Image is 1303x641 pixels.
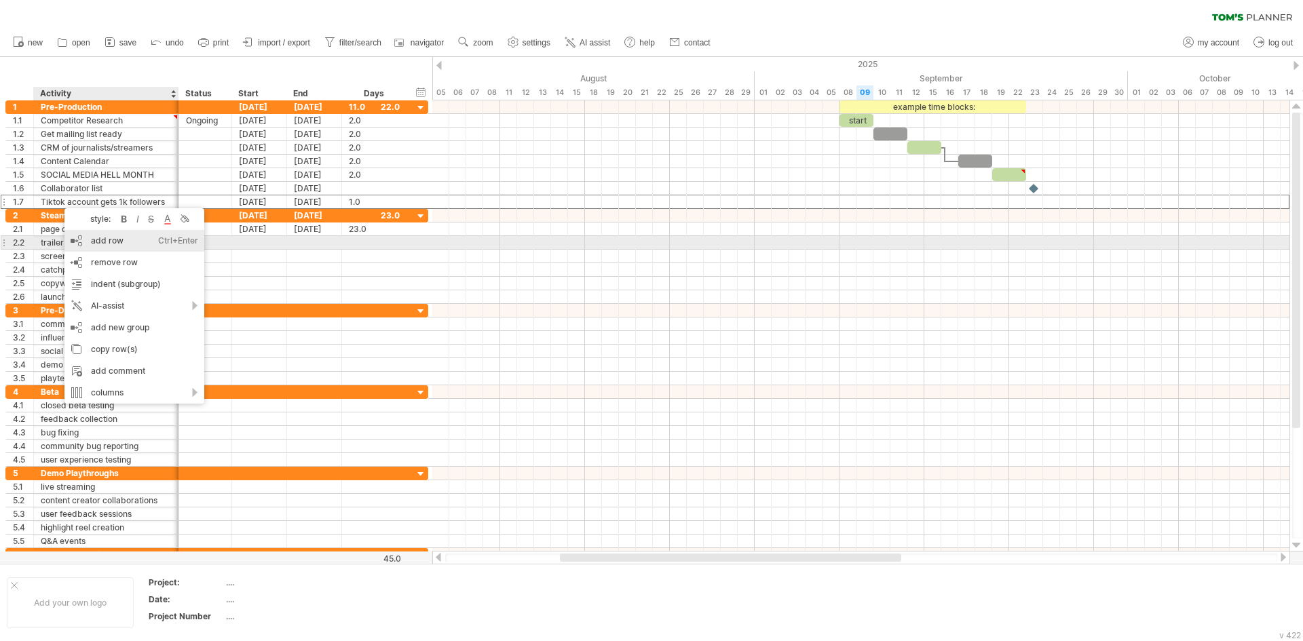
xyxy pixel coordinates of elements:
[1009,85,1026,100] div: Monday, 22 September 2025
[568,85,585,100] div: Friday, 15 August 2025
[41,494,172,507] div: content creator collaborations
[28,38,43,47] span: new
[41,358,172,371] div: demo content creation
[13,250,33,263] div: 2.3
[52,80,121,89] div: Domain Overview
[41,304,172,317] div: Pre-Demo Grind
[13,331,33,344] div: 3.2
[149,594,223,605] div: Date:
[41,236,172,249] div: trailer production
[653,85,670,100] div: Friday, 22 August 2025
[341,87,406,100] div: Days
[349,168,400,181] div: 2.0
[41,114,172,127] div: Competitor Research
[41,222,172,235] div: page design
[287,100,342,113] div: [DATE]
[38,22,67,33] div: v 4.0.25
[41,100,172,113] div: Pre-Production
[40,87,171,100] div: Activity
[483,85,500,100] div: Friday, 8 August 2025
[287,209,342,222] div: [DATE]
[1111,85,1128,100] div: Tuesday, 30 September 2025
[41,195,172,208] div: Tiktok account gets 1k followers
[232,195,287,208] div: [DATE]
[41,385,172,398] div: Beta
[1281,85,1298,100] div: Tuesday, 14 October 2025
[349,195,400,208] div: 1.0
[41,277,172,290] div: copywriting
[7,577,134,628] div: Add your own logo
[41,399,172,412] div: closed beta testing
[226,577,340,588] div: ....
[349,128,400,140] div: 2.0
[1128,85,1145,100] div: Wednesday, 1 October 2025
[684,38,711,47] span: contact
[856,85,873,100] div: Tuesday, 9 September 2025
[1060,85,1077,100] div: Thursday, 25 September 2025
[13,548,33,561] div: 6
[1230,85,1247,100] div: Thursday, 9 October 2025
[349,141,400,154] div: 2.0
[287,114,342,127] div: [DATE]
[13,535,33,547] div: 5.5
[41,372,172,385] div: playtesting sessions
[101,34,140,52] a: save
[13,155,33,168] div: 1.4
[13,494,33,507] div: 5.2
[13,372,33,385] div: 3.5
[41,521,172,534] div: highlight reel creation
[13,521,33,534] div: 5.4
[789,85,806,100] div: Wednesday, 3 September 2025
[321,34,385,52] a: filter/search
[839,100,1026,113] div: example time blocks:
[64,230,204,252] div: add row
[41,209,172,222] div: Steam Page Launch
[41,480,172,493] div: live streaming
[398,71,755,85] div: August 2025
[958,85,975,100] div: Wednesday, 17 September 2025
[1094,85,1111,100] div: Monday, 29 September 2025
[13,222,33,235] div: 2.1
[41,290,172,303] div: launch event planning
[41,507,172,520] div: user feedback sessions
[924,85,941,100] div: Monday, 15 September 2025
[1247,85,1264,100] div: Friday, 10 October 2025
[293,87,334,100] div: End
[13,426,33,439] div: 4.3
[13,304,33,317] div: 3
[523,38,550,47] span: settings
[806,85,823,100] div: Thursday, 4 September 2025
[349,222,400,235] div: 23.0
[41,141,172,154] div: CRM of journalists/streamers
[13,263,33,276] div: 2.4
[13,412,33,425] div: 4.2
[232,168,287,181] div: [DATE]
[64,382,204,404] div: columns
[232,114,287,127] div: [DATE]
[287,182,342,195] div: [DATE]
[13,453,33,466] div: 4.5
[232,182,287,195] div: [DATE]
[349,100,400,113] div: 11.0
[392,34,448,52] a: navigator
[91,257,138,267] span: remove row
[504,34,554,52] a: settings
[41,548,172,561] div: Post-Demo Grind
[226,594,340,605] div: ....
[1179,85,1196,100] div: Monday, 6 October 2025
[1279,630,1301,640] div: v 422
[226,610,340,622] div: ....
[64,338,204,360] div: copy row(s)
[287,155,342,168] div: [DATE]
[41,345,172,357] div: social media campaigns
[238,87,279,100] div: Start
[1162,85,1179,100] div: Friday, 3 October 2025
[755,85,772,100] div: Monday, 1 September 2025
[721,85,738,100] div: Thursday, 28 August 2025
[449,85,466,100] div: Wednesday, 6 August 2025
[258,38,310,47] span: import / export
[149,610,223,622] div: Project Number
[619,85,636,100] div: Wednesday, 20 August 2025
[213,38,229,47] span: print
[13,128,33,140] div: 1.2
